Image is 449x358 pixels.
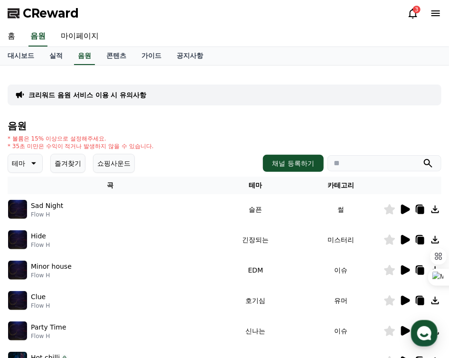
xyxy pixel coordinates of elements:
[31,201,63,211] p: Sad Night
[8,200,27,219] img: music
[213,316,299,346] td: 신나는
[8,230,27,249] img: music
[8,142,154,150] p: * 35초 미만은 수익이 적거나 발생하지 않을 수 있습니다.
[413,6,421,13] div: 3
[63,279,122,303] a: 대화
[99,47,134,65] a: 콘텐츠
[263,155,324,172] button: 채널 등록하기
[8,6,79,21] a: CReward
[31,262,72,272] p: Minor house
[74,47,95,65] a: 음원
[213,225,299,255] td: 긴장되는
[31,272,72,279] p: Flow H
[298,194,384,225] td: 썰
[122,279,182,303] a: 설정
[298,255,384,285] td: 이슈
[213,255,299,285] td: EDM
[3,279,63,303] a: 홈
[298,316,384,346] td: 이슈
[31,322,66,332] p: Party Time
[31,292,46,302] p: Clue
[134,47,169,65] a: 가이드
[30,293,36,301] span: 홈
[8,261,27,280] img: music
[8,321,27,340] img: music
[50,154,85,173] button: 즐겨찾기
[93,154,135,173] button: 쇼핑사운드
[8,121,441,131] h4: 음원
[31,332,66,340] p: Flow H
[53,27,106,47] a: 마이페이지
[213,177,299,194] th: 테마
[31,302,50,310] p: Flow H
[213,194,299,225] td: 슬픈
[8,291,27,310] img: music
[28,27,47,47] a: 음원
[31,241,50,249] p: Flow H
[213,285,299,316] td: 호기심
[31,231,46,241] p: Hide
[42,47,70,65] a: 실적
[87,294,98,301] span: 대화
[8,135,154,142] p: * 볼륨은 15% 이상으로 설정해주세요.
[8,177,213,194] th: 곡
[28,90,146,100] a: 크리워드 음원 서비스 이용 시 유의사항
[12,157,25,170] p: 테마
[298,177,384,194] th: 카테고리
[298,285,384,316] td: 유머
[169,47,211,65] a: 공지사항
[8,154,43,173] button: 테마
[407,8,419,19] a: 3
[298,225,384,255] td: 미스터리
[31,211,63,218] p: Flow H
[23,6,79,21] span: CReward
[147,293,158,301] span: 설정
